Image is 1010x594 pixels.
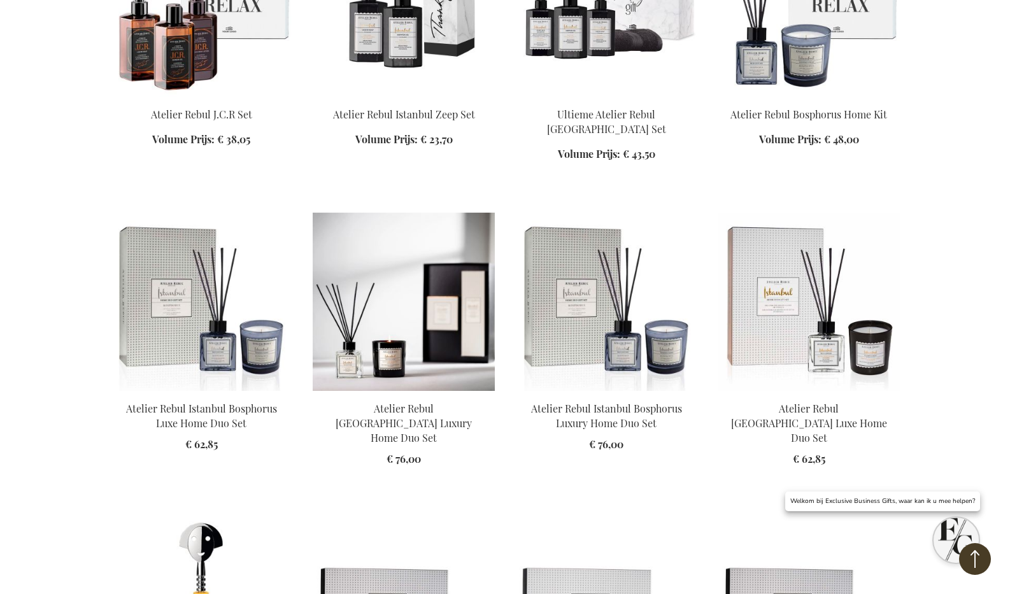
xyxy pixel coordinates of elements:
img: Atelier Rebul Istanbul Luxury Home Duo Set [313,213,495,391]
a: Atelier Rebul Bosphorus Home Kit [718,92,900,104]
a: Atelier Rebul [GEOGRAPHIC_DATA] Luxe Home Duo Set [731,402,887,444]
a: Atelier Rebul Istanbul Soap Set [313,92,495,104]
a: Atelier Rebul Bosphorus Home Kit [730,108,887,121]
span: Volume Prijs: [152,132,215,146]
span: € 23,70 [420,132,453,146]
a: Volume Prijs: € 43,50 [558,147,655,162]
span: € 38,05 [217,132,250,146]
a: Ultieme Atelier Rebul Istanbul Set [515,92,697,104]
a: Atelier Rebul Istanbul Zeep Set [333,108,475,121]
a: Atelier Rebul Istanbul Bosphorus Luxe Home Duo Set [126,402,277,430]
span: € 43,50 [623,147,655,160]
span: € 48,00 [824,132,859,146]
a: Atelier Rebul Istanbul Luxury Home Duo Set [718,386,900,398]
span: € 62,85 [793,452,825,465]
img: Atelier Rebul Istanbul Bosphorus Luxury Home Duo Set [110,213,292,391]
span: Volume Prijs: [759,132,822,146]
span: € 76,00 [589,437,623,451]
a: Volume Prijs: € 48,00 [759,132,859,147]
a: Atelier Rebul Istanbul Bosphorus Luxury Home Duo Set [110,386,292,398]
a: Atelier Rebul Istanbul Bosphorus Luxury Home Duo Set [531,402,682,430]
a: Atelier Rebul Istanbul Luxury Home Duo Set [313,386,495,398]
span: Volume Prijs: [558,147,620,160]
img: Atelier Rebul Istanbul Bosphorus Luxury Home Duo Set [515,213,697,391]
a: Ultieme Atelier Rebul [GEOGRAPHIC_DATA] Set [547,108,666,136]
span: € 62,85 [185,437,218,451]
a: Volume Prijs: € 38,05 [152,132,250,147]
a: Atelier Rebul J.C.R Set [151,108,252,121]
a: Volume Prijs: € 23,70 [355,132,453,147]
a: Atelier Rebul J.C.R Set [110,92,292,104]
span: Volume Prijs: [355,132,418,146]
img: Atelier Rebul Istanbul Luxury Home Duo Set [718,213,900,391]
a: Atelier Rebul Istanbul Bosphorus Luxury Home Duo Set [515,386,697,398]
